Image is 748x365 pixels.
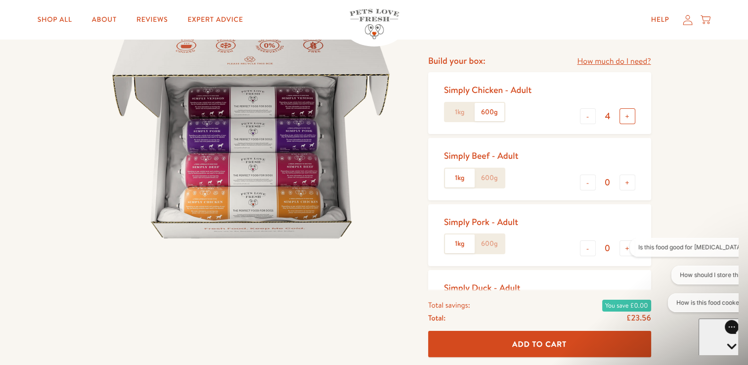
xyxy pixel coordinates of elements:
[580,240,596,256] button: -
[428,312,445,324] span: Total:
[444,84,531,95] div: Simply Chicken - Adult
[444,282,521,293] div: Simply Duck - Adult
[350,9,399,39] img: Pets Love Fresh
[428,55,485,66] h4: Build your box:
[179,10,251,30] a: Expert Advice
[30,10,80,30] a: Shop All
[84,10,125,30] a: About
[625,238,738,320] iframe: Gorgias live chat conversation starters
[129,10,176,30] a: Reviews
[428,331,651,358] button: Add To Cart
[577,55,651,68] a: How much do I need?
[619,175,635,190] button: +
[444,216,518,228] div: Simply Pork - Adult
[580,108,596,124] button: -
[43,55,129,74] button: How is this food cooked?
[475,169,504,187] label: 600g
[428,299,470,312] span: Total savings:
[445,234,475,253] label: 1kg
[643,10,677,30] a: Help
[444,150,519,161] div: Simply Beef - Adult
[619,108,635,124] button: +
[699,319,738,355] iframe: Gorgias live chat messenger
[445,103,475,122] label: 1kg
[580,175,596,190] button: -
[512,339,567,349] span: Add To Cart
[475,103,504,122] label: 600g
[46,28,129,46] button: How should I store this?
[619,240,635,256] button: +
[602,300,651,312] span: You save £0.00
[445,169,475,187] label: 1kg
[475,234,504,253] label: 600g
